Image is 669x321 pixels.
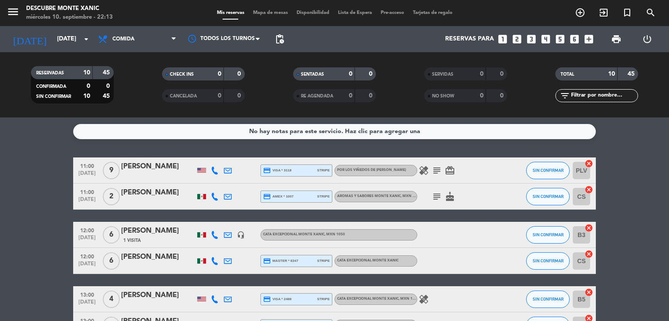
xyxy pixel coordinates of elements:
i: search [645,7,656,18]
i: looks_two [511,33,523,45]
span: SIN CONFIRMAR [533,232,564,237]
strong: 0 [349,71,352,77]
span: pending_actions [274,34,285,44]
span: Comida [112,36,135,42]
i: [DATE] [7,30,53,49]
span: SIN CONFIRMAR [533,258,564,263]
i: healing [419,294,429,304]
span: Cata Excepcional Monte Xanic [337,259,399,262]
span: [DATE] [76,197,98,207]
span: 12:00 [76,225,98,235]
span: , MXN 1050 [399,297,419,301]
i: card_giftcard [445,165,455,176]
span: visa * 3118 [263,167,291,174]
span: Cata Excepcional Monte Xanic [263,233,345,236]
strong: 0 [480,71,483,77]
span: 1 Visita [123,237,141,244]
strong: 0 [87,83,90,89]
strong: 45 [628,71,636,77]
span: stripe [317,296,330,302]
span: 6 [103,252,120,270]
span: Pre-acceso [376,10,409,15]
i: looks_one [497,33,508,45]
span: SIN CONFIRMAR [533,194,564,199]
span: Reservas para [445,36,494,43]
strong: 0 [106,83,111,89]
strong: 0 [500,71,505,77]
i: add_circle_outline [575,7,585,18]
button: SIN CONFIRMAR [526,226,570,244]
i: cancel [585,250,593,258]
strong: 0 [369,93,374,99]
i: subject [432,191,442,202]
i: arrow_drop_down [81,34,91,44]
span: SERVIDAS [432,72,453,77]
span: RESERVAR MESA [568,5,592,20]
span: master * 8347 [263,257,298,265]
i: credit_card [263,295,271,303]
span: CANCELADA [170,94,197,98]
div: Descubre Monte Xanic [26,4,113,13]
i: power_settings_new [642,34,652,44]
button: SIN CONFIRMAR [526,162,570,179]
strong: 0 [218,71,221,77]
span: amex * 1007 [263,193,294,201]
span: Mapa de mesas [249,10,292,15]
i: credit_card [263,167,271,174]
span: , MXN 1050 [401,194,421,198]
strong: 45 [103,93,111,99]
span: CONFIRMADA [36,84,66,89]
span: 2 [103,188,120,205]
i: cancel [585,185,593,194]
span: BUSCAR [639,5,662,20]
button: SIN CONFIRMAR [526,252,570,270]
span: Tarjetas de regalo [409,10,457,15]
i: cake [445,191,455,202]
span: Cata Excepcional Monte Xanic [337,297,419,301]
span: [DATE] [76,235,98,245]
i: cancel [585,159,593,168]
i: looks_3 [526,33,537,45]
button: SIN CONFIRMAR [526,188,570,205]
span: Aromas y Sabores Monte Xanic [337,194,421,198]
div: [PERSON_NAME] [121,187,195,198]
i: credit_card [263,193,271,201]
span: print [611,34,622,44]
span: 4 [103,291,120,308]
strong: 0 [218,93,221,99]
span: SENTADAS [301,72,324,77]
div: [PERSON_NAME] [121,225,195,237]
div: miércoles 10. septiembre - 22:13 [26,13,113,22]
span: 11:00 [76,160,98,171]
i: looks_6 [569,33,580,45]
strong: 0 [480,93,483,99]
span: Por los Viñedos de [PERSON_NAME] [337,168,406,172]
div: LOG OUT [632,26,662,52]
span: [DATE] [76,299,98,309]
span: SIN CONFIRMAR [533,297,564,301]
div: No hay notas para este servicio. Haz clic para agregar una [249,127,420,137]
span: CHECK INS [170,72,194,77]
span: NO SHOW [432,94,454,98]
i: cancel [585,288,593,297]
div: [PERSON_NAME] [121,161,195,172]
strong: 45 [103,70,111,76]
span: 12:00 [76,251,98,261]
div: [PERSON_NAME] [121,251,195,263]
i: looks_4 [540,33,551,45]
span: visa * 2488 [263,295,291,303]
strong: 0 [500,93,505,99]
strong: 10 [608,71,615,77]
i: cancel [585,224,593,232]
span: 11:00 [76,187,98,197]
span: stripe [317,258,330,264]
strong: 10 [83,93,90,99]
span: SIN CONFIRMAR [533,168,564,173]
strong: 0 [349,93,352,99]
span: stripe [317,167,330,173]
span: WALK IN [592,5,615,20]
i: healing [419,165,429,176]
span: 6 [103,226,120,244]
i: credit_card [263,257,271,265]
span: Reserva especial [615,5,639,20]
